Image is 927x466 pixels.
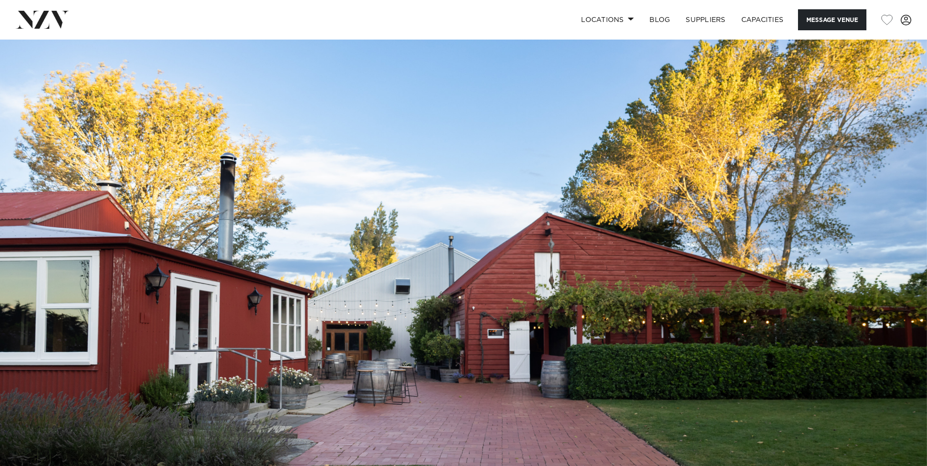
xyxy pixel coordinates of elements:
[733,9,792,30] a: Capacities
[642,9,678,30] a: BLOG
[573,9,642,30] a: Locations
[678,9,733,30] a: SUPPLIERS
[798,9,866,30] button: Message Venue
[16,11,69,28] img: nzv-logo.png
